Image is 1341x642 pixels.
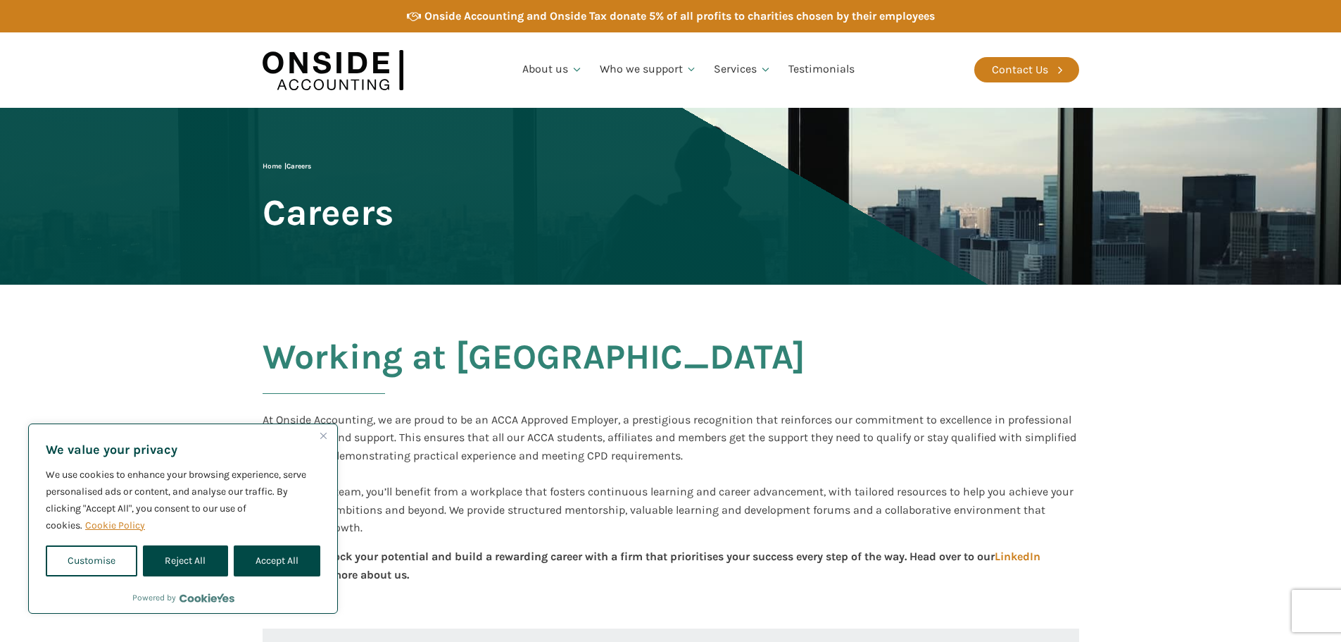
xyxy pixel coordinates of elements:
button: Reject All [143,545,227,576]
a: Contact Us [974,57,1079,82]
div: Contact Us [992,61,1048,79]
button: Accept All [234,545,320,576]
a: Home [263,162,282,171]
div: Powered by [132,591,234,605]
span: | [263,162,311,171]
button: Close [315,427,332,444]
a: Services [705,46,780,94]
a: Cookie Policy [84,519,146,532]
a: About us [514,46,591,94]
div: At Onside Accounting, we are proud to be an ACCA Approved Employer, a prestigious recognition tha... [263,411,1079,537]
div: Onside Accounting and Onside Tax donate 5% of all profits to charities chosen by their employees [424,7,935,25]
div: Join us to unlock your potential and build a rewarding career with a firm that prioritises your s... [263,548,1079,600]
img: Close [320,433,327,439]
h2: Working at [GEOGRAPHIC_DATA] [263,338,805,411]
a: Testimonials [780,46,863,94]
a: Who we support [591,46,706,94]
div: We value your privacy [28,424,338,614]
p: We use cookies to enhance your browsing experience, serve personalised ads or content, and analys... [46,467,320,534]
p: We value your privacy [46,441,320,458]
span: Careers [287,162,311,171]
img: Onside Accounting [263,43,403,97]
span: Careers [263,193,394,232]
a: Visit CookieYes website [180,593,234,603]
button: Customise [46,545,137,576]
